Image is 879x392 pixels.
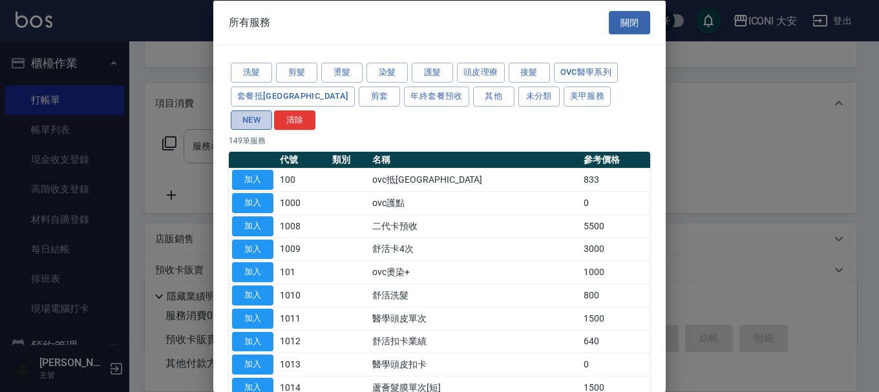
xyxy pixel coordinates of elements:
[276,63,317,83] button: 剪髮
[277,238,329,261] td: 1009
[232,262,273,282] button: 加入
[232,239,273,259] button: 加入
[229,15,270,28] span: 所有服務
[580,284,650,307] td: 800
[518,86,560,106] button: 未分類
[369,307,580,330] td: 醫學頭皮單次
[229,135,650,147] p: 149 筆服務
[232,193,273,213] button: 加入
[457,63,505,83] button: 頭皮理療
[359,86,400,106] button: 剪套
[232,216,273,236] button: 加入
[232,355,273,375] button: 加入
[277,214,329,238] td: 1008
[232,331,273,351] button: 加入
[321,63,363,83] button: 燙髮
[277,168,329,191] td: 100
[277,260,329,284] td: 101
[404,86,469,106] button: 年終套餐預收
[554,63,619,83] button: ovc醫學系列
[232,170,273,190] button: 加入
[369,238,580,261] td: 舒活卡4次
[277,330,329,353] td: 1012
[231,110,272,130] button: NEW
[369,260,580,284] td: ovc燙染+
[369,191,580,214] td: ovc護點
[232,285,273,305] button: 加入
[580,238,650,261] td: 3000
[580,260,650,284] td: 1000
[369,152,580,169] th: 名稱
[580,353,650,376] td: 0
[580,152,650,169] th: 參考價格
[274,110,315,130] button: 清除
[277,152,329,169] th: 代號
[412,63,453,83] button: 護髮
[580,191,650,214] td: 0
[473,86,514,106] button: 其他
[609,10,650,34] button: 關閉
[580,214,650,238] td: 5500
[277,284,329,307] td: 1010
[580,307,650,330] td: 1500
[564,86,611,106] button: 美甲服務
[509,63,550,83] button: 接髮
[369,330,580,353] td: 舒活扣卡業績
[277,191,329,214] td: 1000
[277,307,329,330] td: 1011
[277,353,329,376] td: 1013
[369,168,580,191] td: ovc抵[GEOGRAPHIC_DATA]
[366,63,408,83] button: 染髮
[369,284,580,307] td: 舒活洗髮
[231,86,355,106] button: 套餐抵[GEOGRAPHIC_DATA]
[369,214,580,238] td: 二代卡預收
[580,330,650,353] td: 640
[329,152,369,169] th: 類別
[580,168,650,191] td: 833
[231,63,272,83] button: 洗髮
[369,353,580,376] td: 醫學頭皮扣卡
[232,308,273,328] button: 加入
